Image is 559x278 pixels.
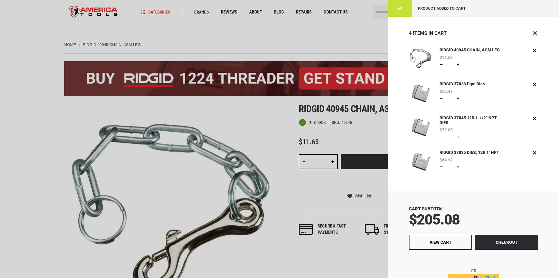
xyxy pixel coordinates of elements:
a: RIDGID 37830 Pipe Dies [438,81,487,87]
a: RIDGID 37835 DIES, 12R 1" NPT [438,149,501,156]
span: $64.92 [440,158,453,162]
span: Items in Cart [413,30,447,36]
span: Product added to cart [418,6,466,11]
a: RIDGID 40945 CHAIN, ASM LEG [409,47,432,72]
button: Checkout [475,235,538,250]
span: $56.48 [440,89,453,93]
img: RIDGID 37830 Pipe Dies [409,81,432,104]
a: RIDGID 37845 12R 1-1/2” NPT DIES [438,115,507,126]
a: RIDGID 37845 12R 1-1/2” NPT DIES [409,115,432,140]
span: Cart Subtotal [409,206,444,212]
iframe: LiveChat chat widget [475,259,559,278]
button: Close [532,30,538,36]
a: View Cart [409,235,472,250]
a: RIDGID 37830 Pipe Dies [409,81,432,106]
a: RIDGID 37835 DIES, 12R 1" NPT [409,149,432,174]
span: 4 [409,30,412,36]
img: RIDGID 37835 DIES, 12R 1" NPT [409,149,432,173]
span: $11.63 [440,55,453,60]
span: View Cart [430,240,452,245]
span: $205.08 [409,211,460,228]
a: RIDGID 40945 CHAIN, ASM LEG [438,47,502,53]
span: $72.05 [440,128,453,132]
img: RIDGID 37845 12R 1-1/2” NPT DIES [409,115,432,138]
img: RIDGID 40945 CHAIN, ASM LEG [409,47,432,70]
